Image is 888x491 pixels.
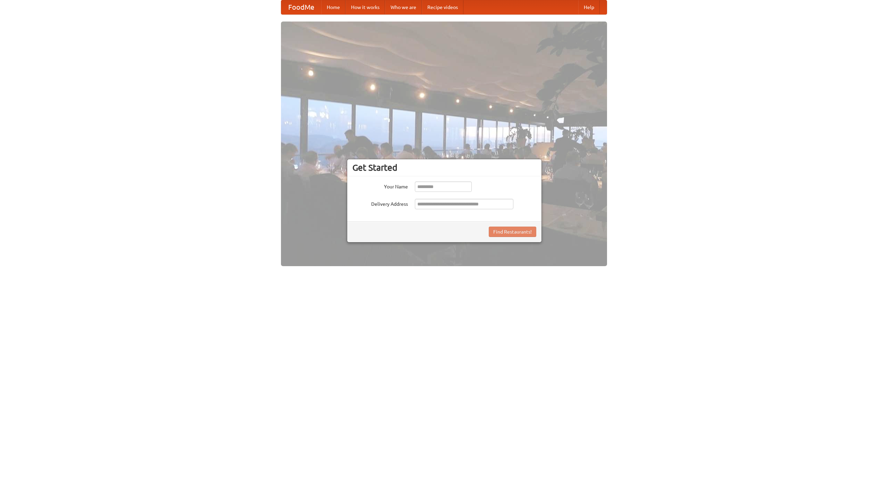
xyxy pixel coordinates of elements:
a: Who we are [385,0,422,14]
h3: Get Started [352,162,536,173]
button: Find Restaurants! [489,227,536,237]
a: Home [321,0,345,14]
label: Delivery Address [352,199,408,208]
a: Help [578,0,600,14]
label: Your Name [352,181,408,190]
a: How it works [345,0,385,14]
a: Recipe videos [422,0,463,14]
a: FoodMe [281,0,321,14]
